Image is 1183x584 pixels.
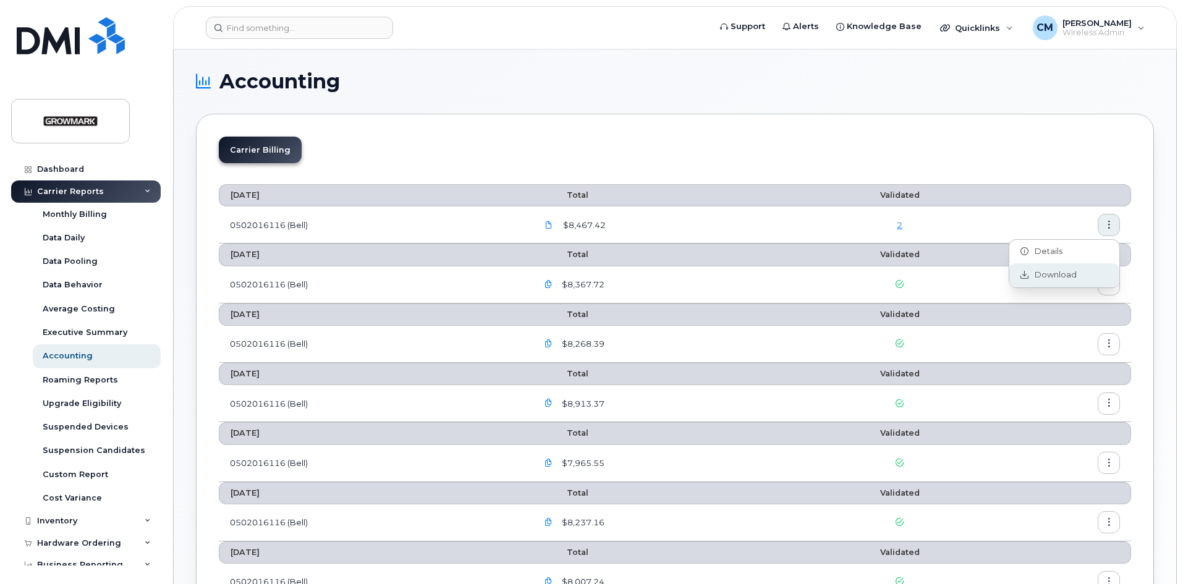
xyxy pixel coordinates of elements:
[561,219,606,231] span: $8,467.42
[559,517,604,528] span: $8,237.16
[219,243,526,266] th: [DATE]
[219,303,526,326] th: [DATE]
[219,504,526,541] td: 0502016116 (Bell)
[805,541,994,564] th: Validated
[559,457,604,469] span: $7,965.55
[219,326,526,363] td: 0502016116 (Bell)
[805,184,994,206] th: Validated
[219,422,526,444] th: [DATE]
[219,445,526,482] td: 0502016116 (Bell)
[537,310,588,319] span: Total
[805,363,994,385] th: Validated
[537,369,588,378] span: Total
[1028,269,1077,281] span: Download
[537,428,588,438] span: Total
[537,488,588,497] span: Total
[219,482,526,504] th: [DATE]
[219,541,526,564] th: [DATE]
[537,250,588,259] span: Total
[219,385,526,422] td: 0502016116 (Bell)
[219,266,526,303] td: 0502016116 (Bell)
[219,72,340,91] span: Accounting
[219,184,526,206] th: [DATE]
[559,279,604,290] span: $8,367.72
[537,190,588,200] span: Total
[559,398,604,410] span: $8,913.37
[219,363,526,385] th: [DATE]
[805,482,994,504] th: Validated
[805,243,994,266] th: Validated
[537,214,561,235] a: images/PDF_502016116_263_0000000000.pdf
[805,422,994,444] th: Validated
[805,303,994,326] th: Validated
[537,548,588,557] span: Total
[559,338,604,350] span: $8,268.39
[897,220,902,230] a: 2
[1028,246,1062,257] span: Details
[219,206,526,243] td: 0502016116 (Bell)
